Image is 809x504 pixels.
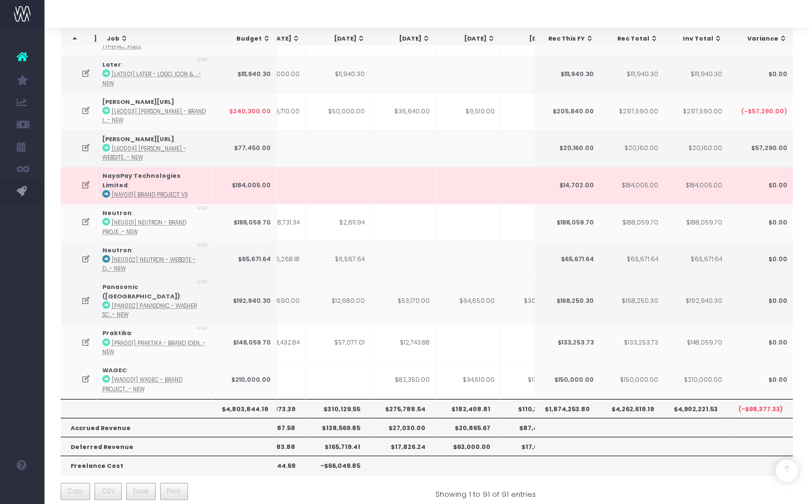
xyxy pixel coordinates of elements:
[534,399,599,418] th: $1,874,253.80
[599,93,664,130] td: $297,590.00
[222,34,271,43] div: Budget
[545,34,594,43] div: Rec This FY
[673,34,722,43] div: Inv Total
[728,56,793,93] td: $0.00
[599,241,664,278] td: $65,671.64
[306,456,371,475] th: -$66,049.85
[534,278,599,324] td: $168,250.30
[102,34,183,50] abbr: [NBC005] NBCU - Custom Typeface - Brand - Upsell
[102,366,127,375] strong: WAGEC
[61,456,277,475] th: Freelance Cost
[306,241,371,278] td: $6,567.64
[306,56,371,93] td: $11,940.30
[197,242,208,249] span: USD
[97,324,212,361] td: :
[97,56,212,93] td: :
[371,278,436,324] td: $53,170.00
[97,93,212,130] td: :
[663,28,728,49] th: Inv Total: activate to sort column ascending
[738,405,782,414] span: (-$98,377.33)
[534,167,599,204] td: $14,702.00
[102,108,206,124] abbr: [LEO003] Leonardo.ai - Brand Identity - Brand - New
[102,135,174,143] strong: [PERSON_NAME][URL]
[502,28,567,49] th: Nov 25: activate to sort column ascending
[212,167,277,204] td: $184,005.00
[102,329,131,337] strong: Praktika
[212,399,277,418] th: $4,803,844.19
[371,418,436,437] th: $27,030.00
[212,241,277,278] td: $65,671.64
[534,361,599,398] td: $150,000.00
[534,93,599,130] td: $205,840.00
[371,324,436,361] td: $12,743.88
[436,28,502,49] th: Oct 25: activate to sort column ascending
[61,418,277,437] th: Accrued Revenue
[663,241,728,278] td: $65,671.64
[599,324,664,361] td: $133,253.73
[728,167,793,204] td: $0.00
[61,483,91,501] button: Copy
[501,399,566,418] th: $110,369.78
[102,256,196,272] abbr: [NEU002] Neutron - Website - Digital - New
[436,437,501,456] th: $63,000.00
[599,361,664,398] td: $150,000.00
[501,361,566,398] td: $13,825.00
[534,56,599,93] td: $111,940.30
[306,278,371,324] td: $12,680.00
[728,324,793,361] td: $0.00
[102,209,132,217] strong: Neutron
[371,399,436,418] th: $275,788.54
[371,437,436,456] th: $17,826.24
[102,172,181,189] strong: NayaPay Technologies Limited
[534,324,599,361] td: $133,253.73
[212,28,277,49] th: Budget: activate to sort column ascending
[102,302,197,318] abbr: [PAN002] Panasonic - Washer Screen - Digital - NEW
[95,483,122,501] button: CSV
[212,130,277,167] td: $77,450.00
[436,278,501,324] td: $64,650.00
[102,145,186,161] abbr: [LEO004] Leonardo.ai - Website & Product - Digital - New
[436,93,501,130] td: $9,510.00
[102,71,201,87] abbr: [LAT001] Later - Logo, Icon & Shape System - Brand - New
[61,28,95,49] th: : activate to sort column descending
[535,28,600,49] th: Rec This FY: activate to sort column ascending
[663,278,728,324] td: $192,940.30
[599,204,664,241] td: $188,059.70
[728,204,793,241] td: $0.00
[97,130,212,167] td: :
[97,204,212,241] td: :
[663,361,728,398] td: $210,000.00
[107,34,209,43] div: Job
[501,278,566,324] td: $30,500.00
[133,486,148,496] span: Excel
[599,278,664,324] td: $168,250.30
[212,361,277,398] td: $210,000.00
[599,130,664,167] td: $20,160.00
[381,34,430,43] div: [DATE]
[306,93,371,130] td: $50,000.00
[167,486,181,496] span: Print
[663,130,728,167] td: $20,160.00
[512,34,560,43] div: [DATE]
[599,167,664,204] td: $184,005.00
[14,482,31,498] img: images/default_profile_image.png
[102,219,186,235] abbr: [NEU001] Neutron - Brand Project - Brand - New
[306,437,371,456] th: $165,719.41
[102,376,182,392] abbr: [WAG001] WAGEC - Brand Project - Brand - New
[501,437,566,456] th: $17,686.57
[371,93,436,130] td: $36,640.00
[306,28,371,49] th: Aug 25: activate to sort column ascending
[663,324,728,361] td: $148,059.70
[609,34,658,43] div: Rec Total
[738,34,787,43] div: Variance
[446,34,495,43] div: [DATE]
[197,278,208,286] span: USD
[212,93,277,130] td: $240,300.00
[197,56,208,64] span: USD
[663,56,728,93] td: $111,940.30
[306,418,371,437] th: $138,569.85
[212,56,277,93] td: $111,940.30
[599,399,664,418] th: $4,262,619.19
[102,283,180,300] strong: Panasonic ([GEOGRAPHIC_DATA])
[67,486,83,496] span: Copy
